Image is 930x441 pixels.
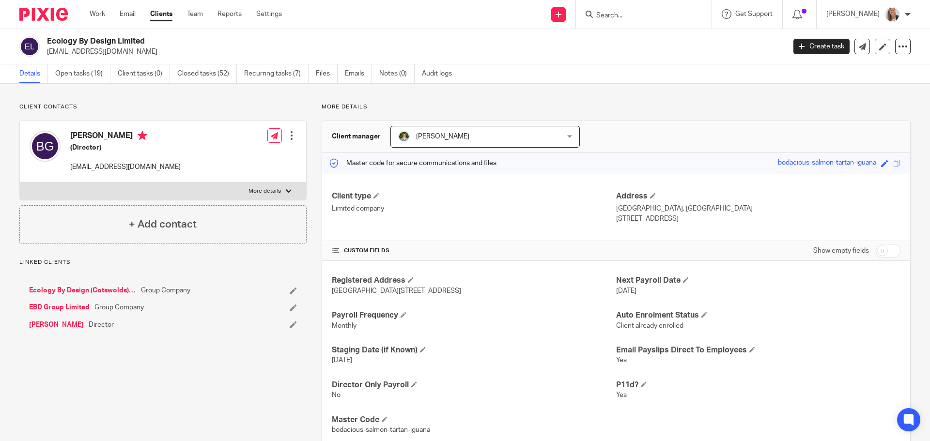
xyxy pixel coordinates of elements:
[332,380,616,390] h4: Director Only Payroll
[30,131,61,162] img: svg%3E
[19,36,40,57] img: svg%3E
[332,357,352,364] span: [DATE]
[616,392,627,398] span: Yes
[332,204,616,213] p: Limited company
[332,322,356,329] span: Monthly
[884,7,900,22] img: IMG_9257.jpg
[793,39,850,54] a: Create task
[332,415,616,425] h4: Master Code
[29,320,84,330] a: [PERSON_NAME]
[813,246,869,256] label: Show empty fields
[616,191,900,201] h4: Address
[19,103,307,111] p: Client contacts
[616,345,900,355] h4: Email Payslips Direct To Employees
[735,11,773,17] span: Get Support
[129,217,197,232] h4: + Add contact
[29,303,90,312] a: EBD Group Limited
[332,191,616,201] h4: Client type
[47,47,779,57] p: [EMAIL_ADDRESS][DOMAIN_NAME]
[616,288,636,294] span: [DATE]
[244,64,309,83] a: Recurring tasks (7)
[332,275,616,286] h4: Registered Address
[19,8,68,21] img: Pixie
[616,357,627,364] span: Yes
[217,9,242,19] a: Reports
[778,158,876,169] div: bodacious-salmon-tartan-iguana
[616,204,900,213] p: [GEOGRAPHIC_DATA], [GEOGRAPHIC_DATA]
[398,131,410,142] img: pcwCs64t.jpeg
[47,36,633,46] h2: Ecology By Design Limited
[345,64,372,83] a: Emails
[616,275,900,286] h4: Next Payroll Date
[379,64,415,83] a: Notes (0)
[89,320,114,330] span: Director
[316,64,338,83] a: Files
[595,12,682,20] input: Search
[332,288,461,294] span: [GEOGRAPHIC_DATA][STREET_ADDRESS]
[826,9,880,19] p: [PERSON_NAME]
[616,380,900,390] h4: P11d?
[70,162,181,172] p: [EMAIL_ADDRESS][DOMAIN_NAME]
[138,131,147,140] i: Primary
[616,214,900,224] p: [STREET_ADDRESS]
[322,103,911,111] p: More details
[187,9,203,19] a: Team
[332,392,341,398] span: No
[19,64,48,83] a: Details
[416,133,469,140] span: [PERSON_NAME]
[332,310,616,320] h4: Payroll Frequency
[19,259,307,266] p: Linked clients
[616,310,900,320] h4: Auto Enrolment Status
[70,143,181,152] h5: (Director)
[248,187,281,195] p: More details
[141,286,190,295] span: Group Company
[118,64,170,83] a: Client tasks (0)
[29,286,136,295] a: Ecology By Design (Cotswolds) Limited
[55,64,110,83] a: Open tasks (19)
[422,64,459,83] a: Audit logs
[150,9,172,19] a: Clients
[256,9,282,19] a: Settings
[120,9,136,19] a: Email
[94,303,144,312] span: Group Company
[332,132,381,141] h3: Client manager
[90,9,105,19] a: Work
[329,158,496,168] p: Master code for secure communications and files
[332,345,616,355] h4: Staging Date (if Known)
[70,131,181,143] h4: [PERSON_NAME]
[332,247,616,255] h4: CUSTOM FIELDS
[616,322,683,329] span: Client already enrolled
[177,64,237,83] a: Closed tasks (52)
[332,426,430,433] span: bodacious-salmon-tartan-iguana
